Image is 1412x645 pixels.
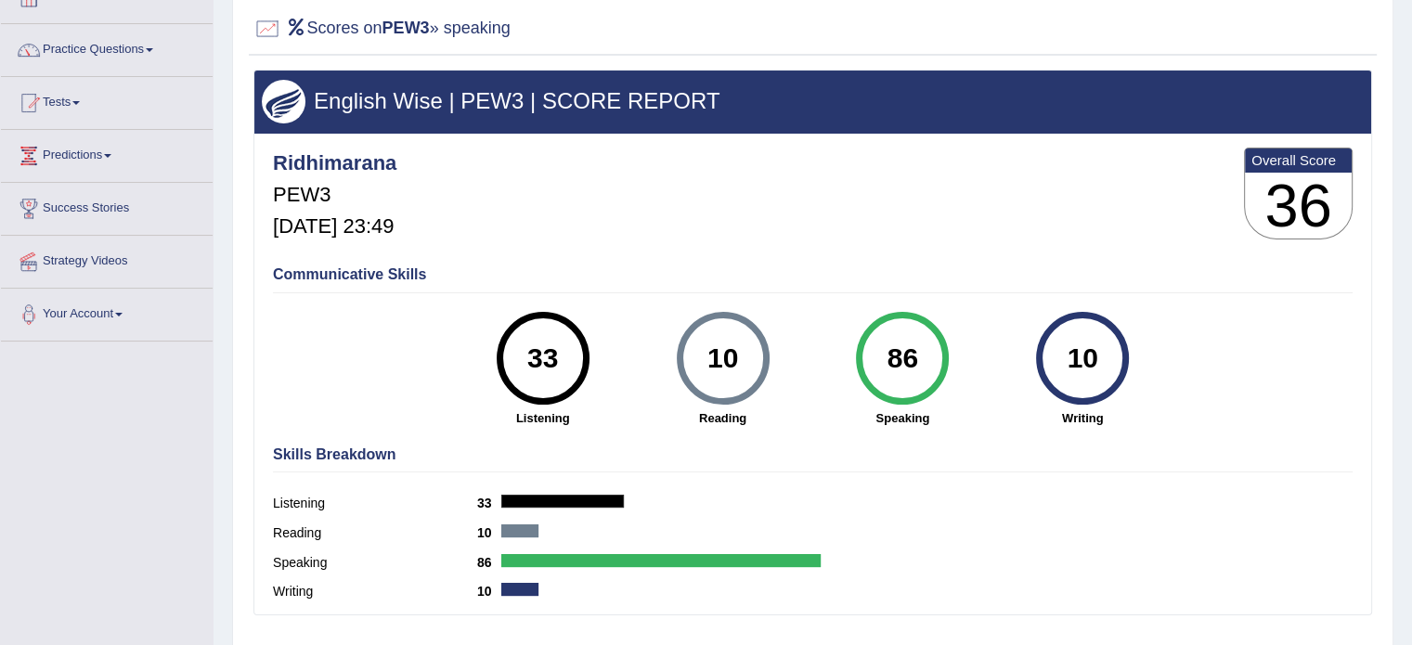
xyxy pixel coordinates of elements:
[642,409,804,427] strong: Reading
[273,215,396,238] h5: [DATE] 23:49
[822,409,983,427] strong: Speaking
[1049,319,1117,397] div: 10
[869,319,937,397] div: 86
[477,555,501,570] b: 86
[477,525,501,540] b: 10
[253,15,511,43] h2: Scores on » speaking
[509,319,576,397] div: 33
[477,496,501,510] b: 33
[273,523,477,543] label: Reading
[273,494,477,513] label: Listening
[273,152,396,174] h4: Ridhimarana
[262,80,305,123] img: wings.png
[1,24,213,71] a: Practice Questions
[1,183,213,229] a: Success Stories
[273,553,477,573] label: Speaking
[382,19,430,37] b: PEW3
[1,130,213,176] a: Predictions
[1245,173,1352,239] h3: 36
[273,184,396,206] h5: PEW3
[1,77,213,123] a: Tests
[273,446,1353,463] h4: Skills Breakdown
[1,236,213,282] a: Strategy Videos
[273,266,1353,283] h4: Communicative Skills
[262,89,1364,113] h3: English Wise | PEW3 | SCORE REPORT
[1,289,213,335] a: Your Account
[689,319,757,397] div: 10
[462,409,624,427] strong: Listening
[477,584,501,599] b: 10
[273,582,477,601] label: Writing
[1251,152,1345,168] b: Overall Score
[1002,409,1163,427] strong: Writing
